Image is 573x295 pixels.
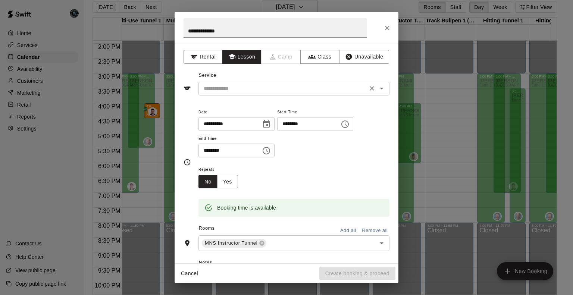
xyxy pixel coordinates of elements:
[202,239,266,248] div: MNS Instructor Tunnel
[376,238,387,248] button: Open
[277,107,353,117] span: Start Time
[217,175,238,189] button: Yes
[198,134,275,144] span: End Time
[259,143,274,158] button: Choose time, selected time is 5:00 PM
[184,159,191,166] svg: Timing
[338,117,353,132] button: Choose time, selected time is 4:00 PM
[217,201,276,214] div: Booking time is available
[360,225,389,236] button: Remove all
[199,257,389,269] span: Notes
[199,226,215,231] span: Rooms
[184,239,191,247] svg: Rooms
[381,21,394,35] button: Close
[202,239,260,247] span: MNS Instructor Tunnel
[262,50,301,64] span: Camps can only be created in the Services page
[178,267,201,280] button: Cancel
[184,50,223,64] button: Rental
[184,85,191,92] svg: Service
[339,50,389,64] button: Unavailable
[198,175,217,189] button: No
[367,83,377,94] button: Clear
[222,50,262,64] button: Lesson
[198,165,244,175] span: Repeats
[336,225,360,236] button: Add all
[199,73,216,78] span: Service
[259,117,274,132] button: Choose date, selected date is Aug 19, 2025
[198,175,238,189] div: outlined button group
[198,107,275,117] span: Date
[300,50,339,64] button: Class
[376,83,387,94] button: Open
